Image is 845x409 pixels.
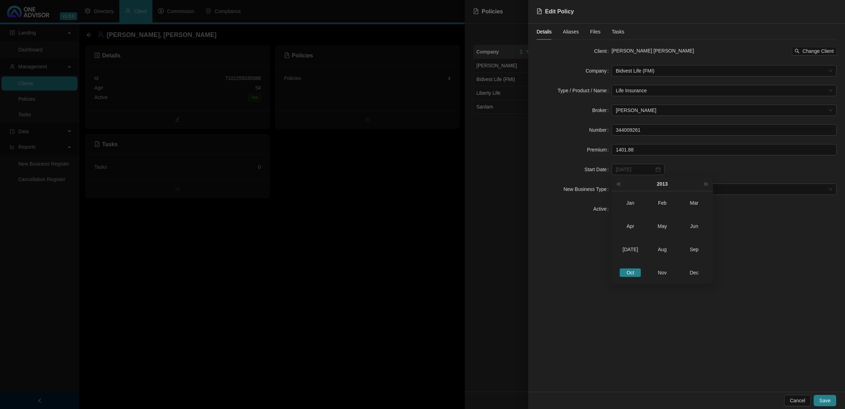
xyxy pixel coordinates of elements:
[678,238,710,261] td: 2013-09
[790,397,805,404] span: Cancel
[614,215,646,238] td: 2013-04
[616,105,832,116] span: Marc Bormann
[558,85,612,96] label: Type / Product / Name
[620,222,641,230] div: Apr
[537,8,542,14] span: file-text
[819,397,831,404] span: Save
[620,245,641,254] div: [DATE]
[620,199,641,207] div: Jan
[702,177,710,191] button: super-next-year
[684,222,705,230] div: Jun
[589,124,612,136] label: Number
[646,215,678,238] td: 2013-05
[537,29,552,34] span: Details
[620,268,641,277] div: Oct
[614,261,646,284] td: 2013-10
[652,199,673,207] div: Feb
[590,29,601,34] span: Files
[684,199,705,207] div: Mar
[616,85,832,96] span: Life Insurance
[614,191,646,215] td: 2013-01
[586,65,612,76] label: Company
[594,45,612,57] label: Client
[802,47,834,55] span: Change Client
[678,191,710,215] td: 2013-03
[593,203,612,215] label: Active
[563,29,579,34] span: Aliases
[612,29,625,34] span: Tasks
[814,395,836,406] button: Save
[616,66,832,76] span: Bidvest Life (FMI)
[616,166,654,173] input: Select date
[795,49,800,54] span: search
[784,395,811,406] button: Cancel
[612,48,694,54] span: [PERSON_NAME] [PERSON_NAME]
[587,144,612,155] label: Premium
[592,105,612,116] label: Broker
[646,238,678,261] td: 2013-08
[684,268,705,277] div: Dec
[684,245,705,254] div: Sep
[652,222,673,230] div: May
[657,177,668,191] button: year panel
[792,47,837,55] button: Change Client
[652,268,673,277] div: Nov
[545,8,574,14] span: Edit Policy
[563,184,612,195] label: New Business Type
[614,238,646,261] td: 2013-07
[584,164,612,175] label: Start Date
[678,215,710,238] td: 2013-06
[646,261,678,284] td: 2013-11
[646,191,678,215] td: 2013-02
[614,177,622,191] button: super-prev-year
[652,245,673,254] div: Aug
[678,261,710,284] td: 2013-12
